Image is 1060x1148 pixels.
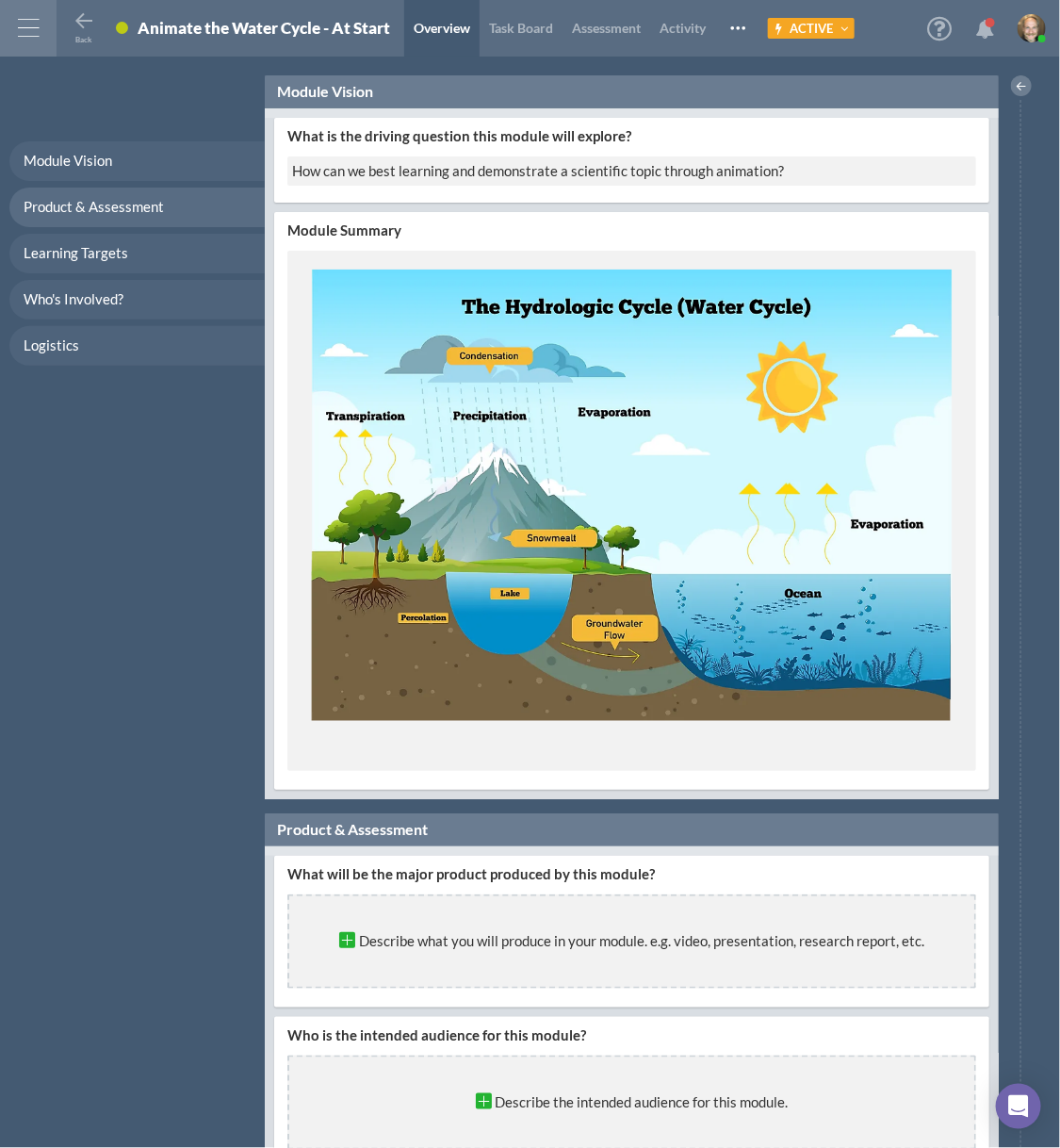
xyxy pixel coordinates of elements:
h5: Module Summary [287,221,976,239]
div: Describe the intended audience for this module. [471,1088,793,1117]
img: The water cycle. [311,270,953,721]
img: image [1018,14,1046,42]
span: Task Board [489,20,553,36]
h5: What will be the major product produced by this module? [287,865,976,883]
span: Who's Involved? [24,290,123,307]
span: Active [791,21,834,36]
div: Animate the Water Cycle - At Start [138,18,390,43]
span: Module Vision [24,152,112,169]
span: Learning Targets [24,244,128,261]
span: Assessment [572,20,641,36]
span: Overview [414,20,470,36]
a: Module Vision [9,141,265,181]
span: Product & Assessment [277,820,428,838]
span: Logistics [24,336,79,353]
span: Module Vision [277,82,373,100]
button: Active [768,18,855,39]
h5: Who is the intended audience for this module? [287,1026,976,1044]
span: Back [76,35,92,44]
a: Product & Assessment [9,188,265,227]
div: How can we best learning and demonstrate a scientific topic through animation? [287,156,976,186]
div: Describe what you will produce in your module. e.g. video, presentation, research report, etc. [334,927,929,956]
span: Product & Assessment [24,198,164,215]
h5: What is the driving question this module will explore? [287,127,976,145]
button: Back [73,10,95,41]
div: Open Intercom Messenger [996,1084,1041,1129]
a: Learning Targets [9,234,265,273]
span: Activity [660,20,706,36]
a: Who's Involved? [9,280,265,320]
a: Logistics [9,326,265,366]
div: Animate the Water Cycle - At Start [138,18,390,38]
